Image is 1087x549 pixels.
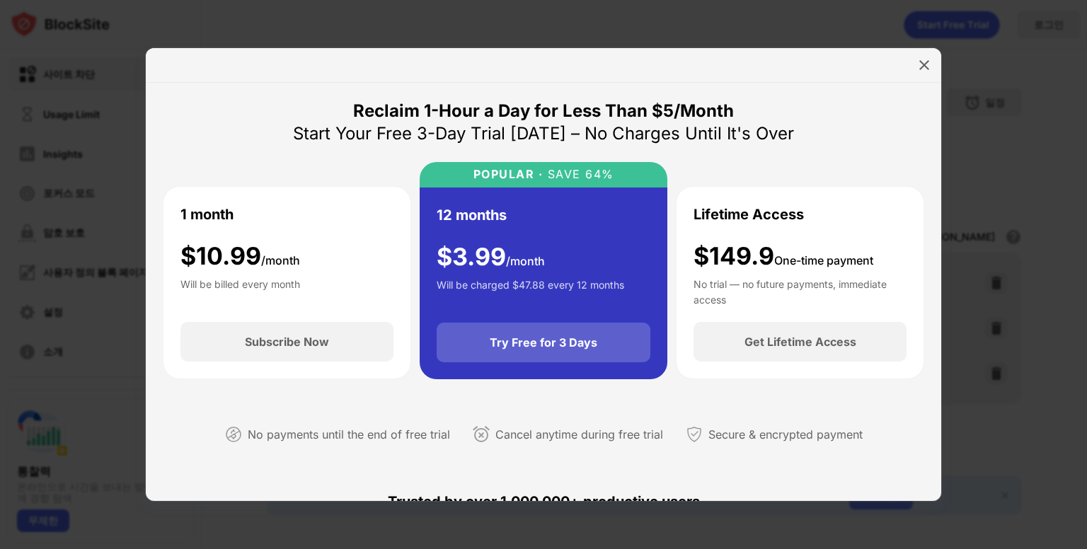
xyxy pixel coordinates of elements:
div: No trial — no future payments, immediate access [694,277,907,305]
div: No payments until the end of free trial [248,424,450,445]
div: Cancel anytime during free trial [495,424,663,445]
img: cancel-anytime [473,426,490,443]
img: secured-payment [686,426,703,443]
div: 12 months [437,204,507,226]
div: 1 month [180,204,234,225]
span: /month [506,254,545,268]
div: $ 3.99 [437,243,545,272]
div: Try Free for 3 Days [490,335,597,349]
div: Start Your Free 3-Day Trial [DATE] – No Charges Until It's Over [293,122,794,145]
div: Subscribe Now [245,335,329,349]
div: POPULAR · [473,168,543,181]
div: $149.9 [694,242,873,271]
div: Will be charged $47.88 every 12 months [437,277,624,306]
span: /month [261,253,300,267]
div: SAVE 64% [543,168,614,181]
div: Lifetime Access [694,204,804,225]
div: Secure & encrypted payment [708,424,863,445]
div: $ 10.99 [180,242,300,271]
span: One-time payment [774,253,873,267]
img: not-paying [225,426,242,443]
div: Will be billed every month [180,277,300,305]
div: Reclaim 1-Hour a Day for Less Than $5/Month [353,100,734,122]
div: Get Lifetime Access [744,335,856,349]
div: Trusted by over 1,000,000+ productive users [163,468,924,536]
